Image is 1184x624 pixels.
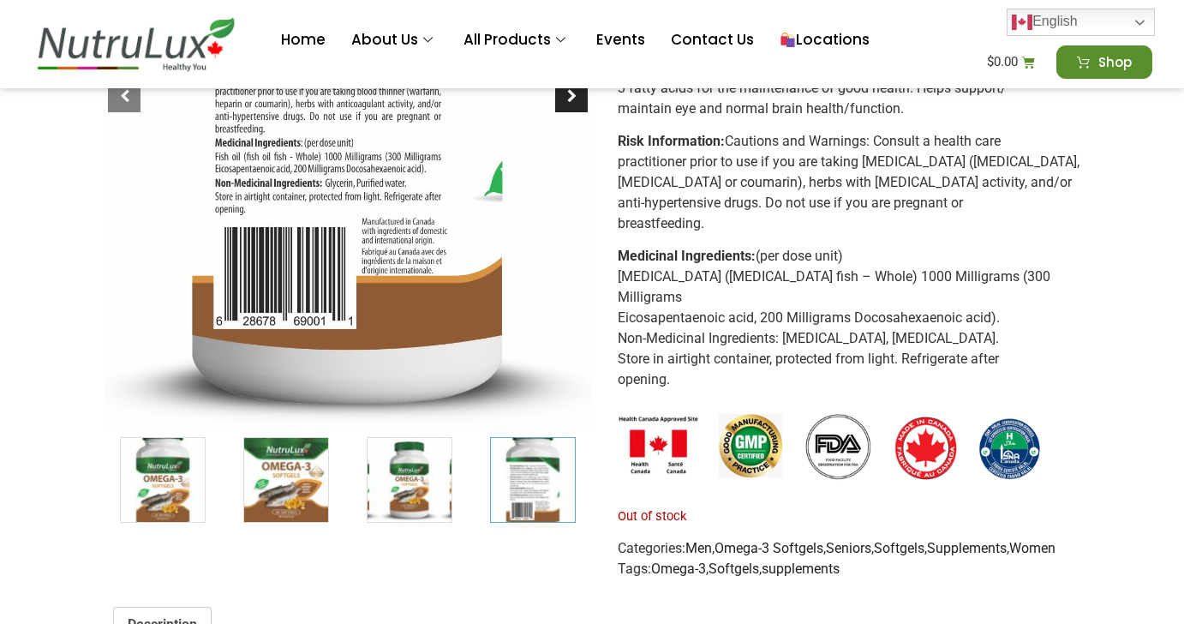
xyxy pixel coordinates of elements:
a: Omega-3 Softgels [715,540,823,556]
a: Shop [1056,45,1152,79]
strong: Risk Information: [618,133,725,149]
a: Softgels [709,561,759,577]
a: Supplements [927,540,1007,556]
div: 2 / 7 [227,437,345,523]
span: Shop [1098,56,1132,69]
span: Categories: , , , , , [618,540,1055,556]
a: Women [1009,540,1055,556]
a: Men [685,540,712,556]
a: Softgels [874,540,924,556]
div: 3 / 7 [350,437,469,523]
a: All Products [451,6,583,75]
div: 4 / 7 [474,437,592,523]
a: Contact Us [658,6,767,75]
img: 🛍️ [780,33,795,47]
span: $ [987,54,994,69]
div: 1 / 7 [104,437,222,523]
a: About Us [338,6,451,75]
a: English [1007,9,1155,36]
a: Events [583,6,658,75]
span: Tags: , , [618,561,840,577]
img: en [1012,12,1032,33]
a: $0.00 [966,45,1055,79]
p: Cautions and Warnings: Consult a health care practitioner prior to use if you are taking [MEDICAL... [618,131,1080,234]
a: Locations [767,6,882,75]
p: Out of stock [618,507,1080,525]
bdi: 0.00 [987,54,1018,69]
a: Seniors [826,540,871,556]
a: Home [268,6,338,75]
strong: Medicinal Ingredients: [618,248,756,264]
a: Omega-3 [651,561,706,577]
p: (per dose unit) [MEDICAL_DATA] ([MEDICAL_DATA] fish – Whole) 1000 Milligrams (300 Milligrams Eico... [618,246,1080,390]
a: supplements [762,561,840,577]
